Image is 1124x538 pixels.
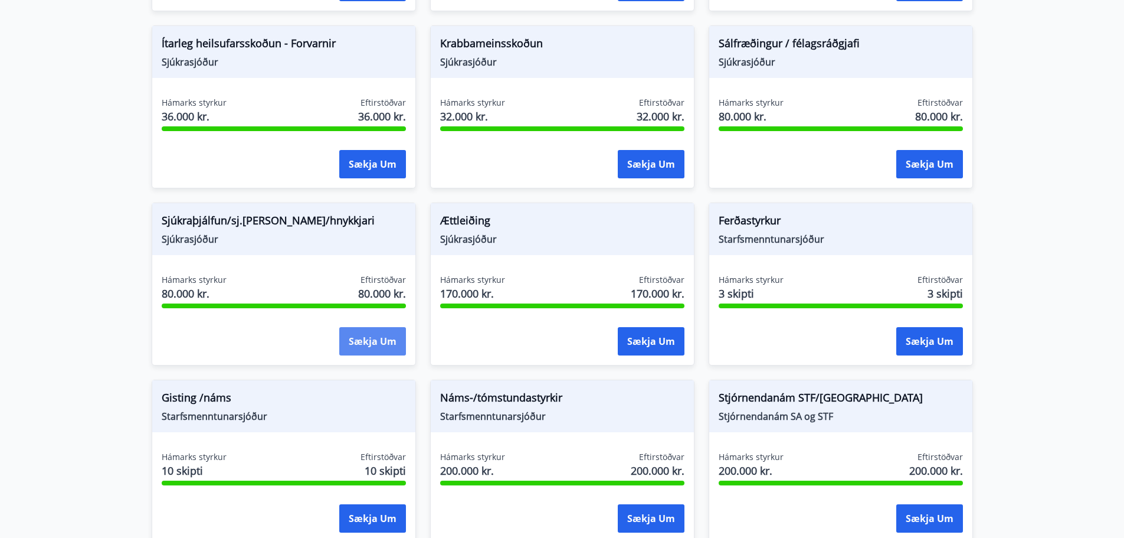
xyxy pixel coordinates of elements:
[719,97,784,109] span: Hámarks styrkur
[440,109,505,124] span: 32.000 kr.
[719,233,963,246] span: Starfsmenntunarsjóður
[637,109,684,124] span: 32.000 kr.
[162,451,227,463] span: Hámarks styrkur
[162,463,227,478] span: 10 skipti
[719,56,963,69] span: Sjúkrasjóður
[162,410,406,423] span: Starfsmenntunarsjóður
[162,97,227,109] span: Hámarks styrkur
[440,35,684,56] span: Krabbameinsskoðun
[928,286,963,301] span: 3 skipti
[440,451,505,463] span: Hámarks styrkur
[339,504,406,533] button: Sækja um
[719,35,963,56] span: Sálfræðingur / félagsráðgjafi
[440,463,505,478] span: 200.000 kr.
[618,150,684,178] button: Sækja um
[440,390,684,410] span: Náms-/tómstundastyrkir
[365,463,406,478] span: 10 skipti
[917,97,963,109] span: Eftirstöðvar
[618,327,684,356] button: Sækja um
[162,109,227,124] span: 36.000 kr.
[339,150,406,178] button: Sækja um
[719,274,784,286] span: Hámarks styrkur
[719,451,784,463] span: Hámarks styrkur
[618,504,684,533] button: Sækja um
[162,286,227,301] span: 80.000 kr.
[639,451,684,463] span: Eftirstöðvar
[440,233,684,246] span: Sjúkrasjóður
[358,286,406,301] span: 80.000 kr.
[896,327,963,356] button: Sækja um
[915,109,963,124] span: 80.000 kr.
[440,213,684,233] span: Ættleiðing
[361,97,406,109] span: Eftirstöðvar
[719,390,963,410] span: Stjórnendanám STF/[GEOGRAPHIC_DATA]
[361,451,406,463] span: Eftirstöðvar
[639,274,684,286] span: Eftirstöðvar
[631,286,684,301] span: 170.000 kr.
[896,150,963,178] button: Sækja um
[162,233,406,246] span: Sjúkrasjóður
[440,286,505,301] span: 170.000 kr.
[339,327,406,356] button: Sækja um
[162,56,406,69] span: Sjúkrasjóður
[358,109,406,124] span: 36.000 kr.
[896,504,963,533] button: Sækja um
[361,274,406,286] span: Eftirstöðvar
[639,97,684,109] span: Eftirstöðvar
[440,274,505,286] span: Hámarks styrkur
[631,463,684,478] span: 200.000 kr.
[917,451,963,463] span: Eftirstöðvar
[719,410,963,423] span: Stjórnendanám SA og STF
[162,390,406,410] span: Gisting /náms
[440,97,505,109] span: Hámarks styrkur
[440,56,684,69] span: Sjúkrasjóður
[162,213,406,233] span: Sjúkraþjálfun/sj.[PERSON_NAME]/hnykkjari
[719,213,963,233] span: Ferðastyrkur
[909,463,963,478] span: 200.000 kr.
[719,463,784,478] span: 200.000 kr.
[719,109,784,124] span: 80.000 kr.
[917,274,963,286] span: Eftirstöðvar
[719,286,784,301] span: 3 skipti
[440,410,684,423] span: Starfsmenntunarsjóður
[162,274,227,286] span: Hámarks styrkur
[162,35,406,56] span: Ítarleg heilsufarsskoðun - Forvarnir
